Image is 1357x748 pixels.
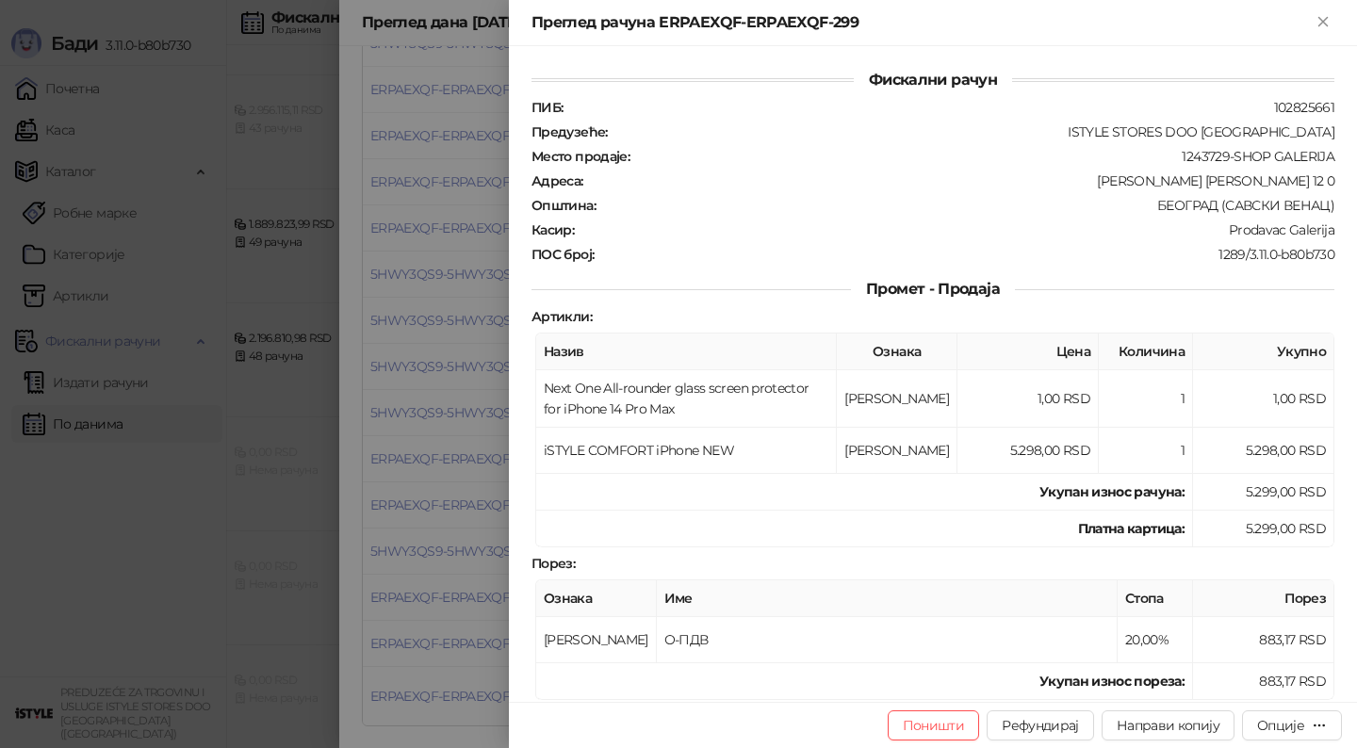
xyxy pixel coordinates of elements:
div: 1243729-SHOP GALERIJA [631,148,1336,165]
span: Промет - Продаја [851,280,1015,298]
strong: Порез : [531,555,575,572]
td: 5.298,00 RSD [957,428,1099,474]
th: Назив [536,333,837,370]
th: Порез [1193,580,1334,617]
strong: ПОС број : [531,246,594,263]
td: 5.299,00 RSD [1193,511,1334,547]
td: 1 [1099,370,1193,428]
td: [PERSON_NAME] [837,428,957,474]
div: [PERSON_NAME] [PERSON_NAME] 12 0 [585,172,1336,189]
div: Преглед рачуна ERPAEXQF-ERPAEXQF-299 [531,11,1312,34]
div: ISTYLE STORES DOO [GEOGRAPHIC_DATA] [610,123,1336,140]
th: Име [657,580,1118,617]
button: Направи копију [1102,710,1234,740]
th: Количина [1099,333,1193,370]
strong: Платна картица : [1078,520,1185,537]
strong: Артикли : [531,308,592,325]
strong: Касир : [531,221,574,238]
th: Цена [957,333,1099,370]
div: 1289/3.11.0-b80b730 [596,246,1336,263]
strong: Укупан износ рачуна : [1039,483,1185,500]
div: Опције [1257,717,1304,734]
strong: Општина : [531,197,596,214]
td: Next One All-rounder glass screen protector for iPhone 14 Pro Max [536,370,837,428]
td: О-ПДВ [657,617,1118,663]
th: Ознака [536,580,657,617]
strong: Укупан износ пореза: [1039,673,1185,690]
th: Стопа [1118,580,1193,617]
button: Close [1312,11,1334,34]
div: 102825661 [564,99,1336,116]
td: 1,00 RSD [957,370,1099,428]
strong: Предузеће : [531,123,608,140]
td: 1,00 RSD [1193,370,1334,428]
td: 883,17 RSD [1193,617,1334,663]
td: [PERSON_NAME] [536,617,657,663]
button: Опције [1242,710,1342,740]
div: БЕОГРАД (САВСКИ ВЕНАЦ) [597,197,1336,214]
td: 883,17 RSD [1193,663,1334,700]
td: 1 [1099,428,1193,474]
span: Направи копију [1117,717,1219,734]
span: Фискални рачун [854,71,1012,89]
th: Укупно [1193,333,1334,370]
strong: Место продаје : [531,148,629,165]
td: 20,00% [1118,617,1193,663]
strong: ПИБ : [531,99,563,116]
th: Ознака [837,333,957,370]
td: [PERSON_NAME] [837,370,957,428]
div: Prodavac Galerija [576,221,1336,238]
td: iSTYLE COMFORT iPhone NEW [536,428,837,474]
button: Поништи [888,710,980,740]
strong: Адреса : [531,172,583,189]
td: 5.298,00 RSD [1193,428,1334,474]
td: 5.299,00 RSD [1193,474,1334,511]
button: Рефундирај [987,710,1094,740]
